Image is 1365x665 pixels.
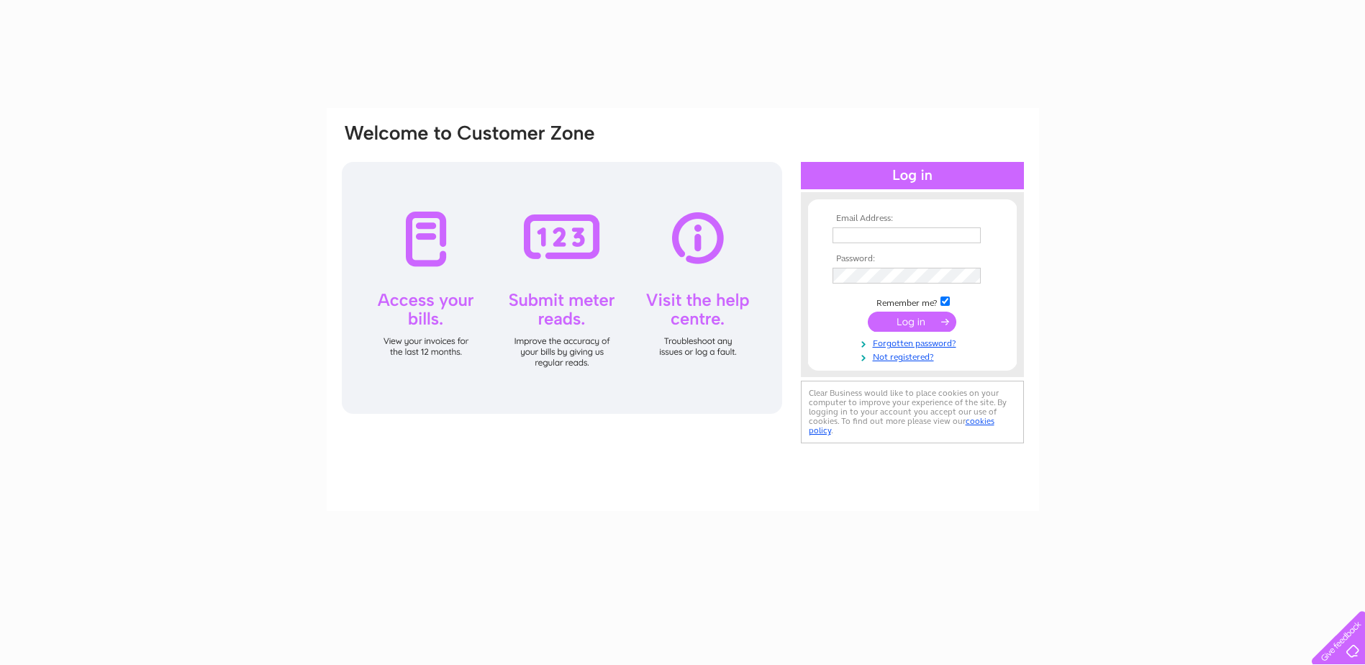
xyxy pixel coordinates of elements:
[829,294,996,309] td: Remember me?
[833,335,996,349] a: Forgotten password?
[829,254,996,264] th: Password:
[801,381,1024,443] div: Clear Business would like to place cookies on your computer to improve your experience of the sit...
[829,214,996,224] th: Email Address:
[868,312,956,332] input: Submit
[833,349,996,363] a: Not registered?
[809,416,994,435] a: cookies policy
